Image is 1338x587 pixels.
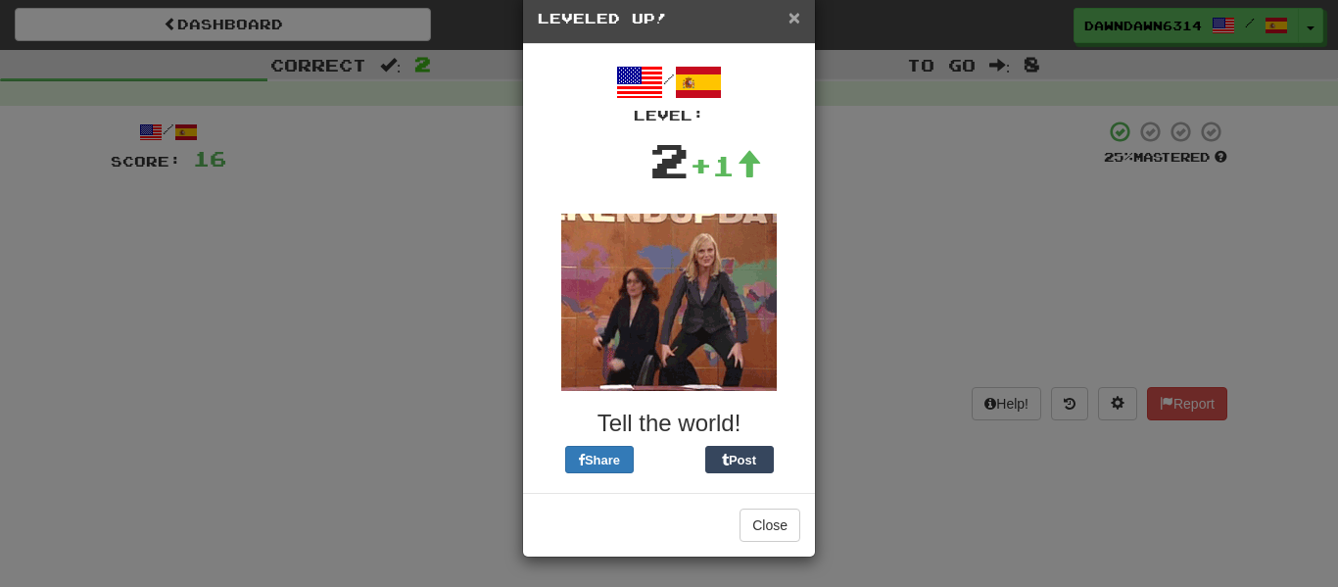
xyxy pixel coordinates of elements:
button: Post [705,446,774,473]
h3: Tell the world! [538,411,800,436]
img: tina-fey-e26f0ac03c4892f6ddeb7d1003ac1ab6e81ce7d97c2ff70d0ee9401e69e3face.gif [561,214,777,391]
button: Close [740,509,800,542]
div: Level: [538,106,800,125]
div: 2 [649,125,690,194]
button: Close [788,7,800,27]
button: Share [565,446,634,473]
iframe: X Post Button [634,446,705,473]
span: × [788,6,800,28]
div: +1 [690,146,762,185]
h5: Leveled Up! [538,9,800,28]
div: / [538,59,800,125]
